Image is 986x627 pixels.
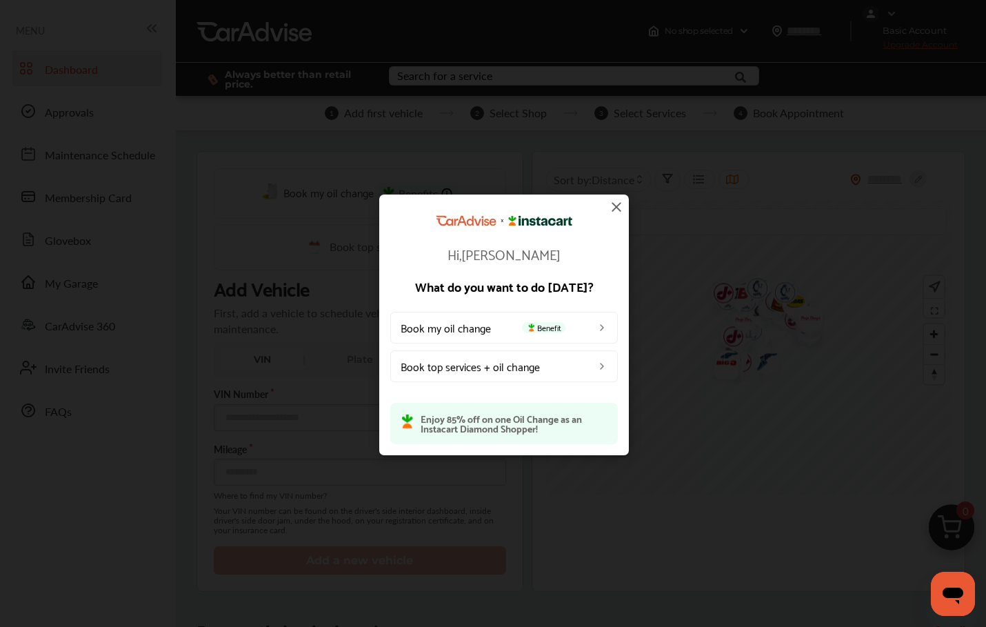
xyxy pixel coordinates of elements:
span: Benefit [522,321,565,332]
iframe: Button to launch messaging window [931,572,975,616]
img: left_arrow_icon.0f472efe.svg [596,321,607,332]
p: Hi, [PERSON_NAME] [390,246,618,260]
a: Book my oil changeBenefit [390,311,618,343]
a: Book top services + oil change [390,350,618,381]
p: Enjoy 85% off on one Oil Change as an Instacart Diamond Shopper! [421,413,607,432]
img: instacart-icon.73bd83c2.svg [401,413,414,428]
img: left_arrow_icon.0f472efe.svg [596,360,607,371]
img: instacart-icon.73bd83c2.svg [526,323,537,331]
img: close-icon.a004319c.svg [608,199,625,215]
p: What do you want to do [DATE]? [390,279,618,292]
img: CarAdvise Instacart Logo [436,215,572,226]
